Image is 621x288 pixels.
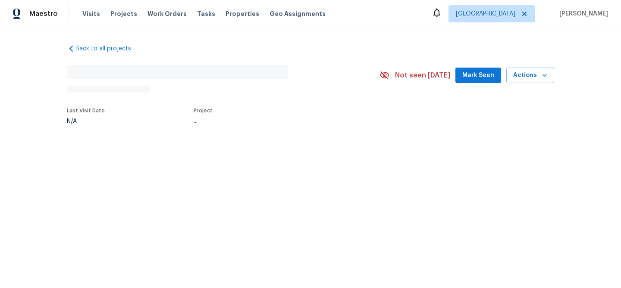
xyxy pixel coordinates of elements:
span: [GEOGRAPHIC_DATA] [456,9,515,18]
span: Not seen [DATE] [395,71,450,80]
span: Maestro [29,9,58,18]
span: Tasks [197,11,215,17]
span: Geo Assignments [270,9,326,18]
a: Back to all projects [67,44,150,53]
span: Mark Seen [462,70,494,81]
span: Project [194,108,213,113]
button: Actions [506,68,554,84]
span: Projects [110,9,137,18]
span: Visits [82,9,100,18]
span: Properties [226,9,259,18]
span: [PERSON_NAME] [556,9,608,18]
div: N/A [67,118,105,124]
div: ... [194,118,359,124]
span: Last Visit Date [67,108,105,113]
button: Mark Seen [455,68,501,84]
span: Actions [513,70,547,81]
span: Work Orders [147,9,187,18]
